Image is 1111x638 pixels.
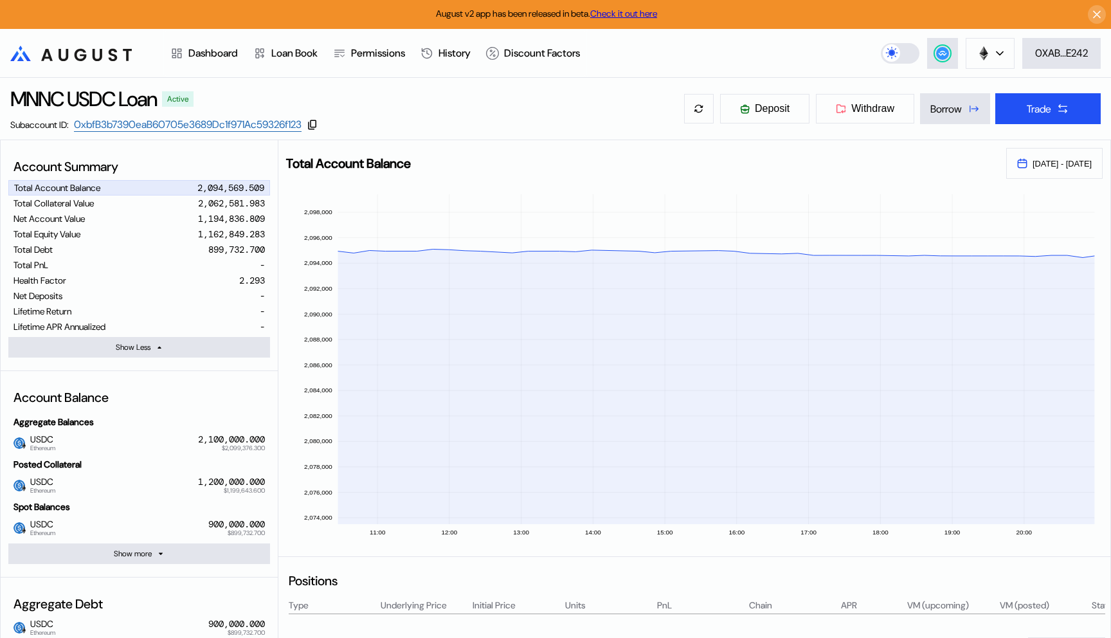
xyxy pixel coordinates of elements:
button: [DATE] - [DATE] [1006,148,1103,179]
div: Borrow [930,102,962,116]
span: Withdraw [851,103,894,114]
div: Spot Balances [8,496,270,518]
div: Lifetime Return [14,305,71,317]
div: Total Account Balance [14,182,100,194]
div: 2,094,569.509 [197,182,264,194]
text: 2,088,000 [304,336,332,343]
span: Ethereum [30,530,55,536]
div: Aggregate Debt [8,590,270,617]
text: 12:00 [442,529,458,536]
img: usdc.png [14,622,25,633]
div: Total Collateral Value [14,197,94,209]
button: Withdraw [815,93,915,124]
div: 1,194,836.809 [198,213,265,224]
a: Dashboard [163,30,246,77]
h2: Total Account Balance [286,157,996,170]
div: Initial Price [473,599,563,611]
div: VM (posted) [1000,599,1090,611]
div: 900,000.000 [208,519,265,530]
text: 2,098,000 [304,208,332,215]
div: Active [167,95,188,104]
div: Positions [289,572,1100,589]
text: 18:00 [872,529,889,536]
div: - [260,290,265,302]
img: usdc.png [14,437,25,449]
button: Show more [8,543,270,564]
div: - [260,259,265,271]
div: 899,732.700 [208,244,265,255]
div: Show more [114,549,152,559]
text: 17:00 [800,529,817,536]
span: USDC [25,519,55,536]
div: Lifetime APR Annualized [14,321,105,333]
div: Health Factor [14,275,66,286]
a: Discount Factors [478,30,588,77]
span: August v2 app has been released in beta. [436,8,657,19]
span: $899,732.700 [228,630,265,636]
text: 11:00 [370,529,386,536]
div: 2.293 [239,275,265,286]
img: svg+xml,%3c [21,485,27,491]
span: $2,099,376.300 [222,445,265,451]
div: 2,100,000.000 [198,434,265,445]
img: svg+xml,%3c [21,627,27,633]
div: Permissions [351,46,405,60]
span: [DATE] - [DATE] [1033,159,1092,169]
button: 0XAB...E242 [1022,38,1101,69]
text: 2,092,000 [304,285,332,292]
div: 0XAB...E242 [1035,46,1088,60]
div: Net Deposits [14,290,62,302]
div: - [260,321,265,333]
span: USDC [25,477,55,493]
a: Check it out here [590,8,657,19]
text: 2,074,000 [304,514,332,521]
div: Net Account Value [14,213,85,224]
div: 1,162,849.283 [198,228,265,240]
div: PnL [657,599,747,611]
text: 2,078,000 [304,463,332,470]
text: 16:00 [729,529,745,536]
div: Dashboard [188,46,238,60]
span: Deposit [755,103,790,114]
text: 2,096,000 [304,234,332,241]
div: Units [565,599,655,611]
div: VM (upcoming) [907,599,997,611]
text: 2,084,000 [304,387,332,394]
div: History [438,46,471,60]
span: USDC [25,434,55,451]
div: Aggregate Balances [8,411,270,433]
div: APR [841,599,905,611]
div: Account Summary [8,153,270,180]
div: Chain [749,599,839,611]
span: USDC [25,619,55,635]
div: 2,062,581.983 [198,197,265,209]
span: $1,199,643.600 [224,488,265,494]
text: 2,086,000 [304,361,332,369]
span: Ethereum [30,630,55,636]
div: MNNC USDC Loan [10,86,157,113]
img: svg+xml,%3c [21,527,27,534]
text: 2,080,000 [304,437,332,444]
div: 1,200,000.000 [198,477,265,488]
div: Underlying Price [381,599,471,611]
button: Borrow [920,93,990,124]
div: Posted Collateral [8,453,270,475]
div: Show Less [116,342,150,352]
text: 2,082,000 [304,412,332,419]
div: Subaccount ID: [10,119,69,131]
text: 13:00 [513,529,529,536]
button: Show Less [8,337,270,358]
img: usdc.png [14,480,25,491]
div: Total Debt [14,244,53,255]
img: usdc.png [14,522,25,534]
a: 0xbfB3b7390eaB60705e3689Dc1f971Ac59326f123 [74,118,302,132]
button: chain logo [966,38,1015,69]
text: 2,094,000 [304,259,332,266]
text: 2,076,000 [304,489,332,496]
span: Ethereum [30,445,55,451]
span: $899,732.700 [228,530,265,536]
button: Deposit [719,93,810,124]
div: Total Equity Value [14,228,80,240]
div: Loan Book [271,46,318,60]
div: Discount Factors [504,46,580,60]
